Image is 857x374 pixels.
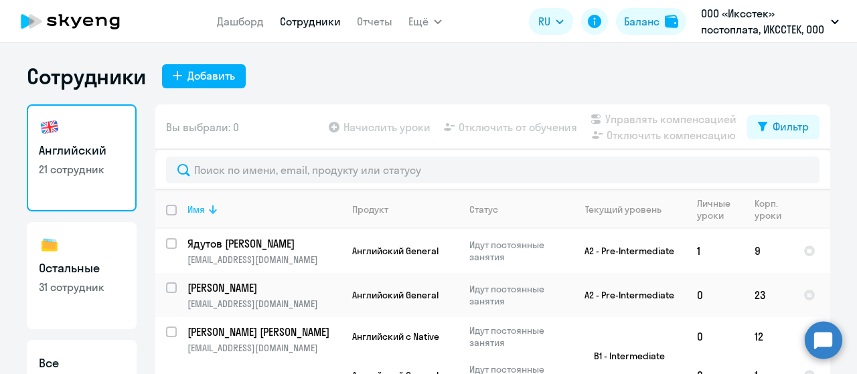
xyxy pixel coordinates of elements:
[469,239,561,263] p: Идут постоянные занятия
[562,273,686,317] td: A2 - Pre-Intermediate
[755,197,792,221] div: Корп. уроки
[697,197,743,221] div: Личные уроки
[572,203,686,215] div: Текущий уровень
[187,324,341,339] a: [PERSON_NAME] [PERSON_NAME]
[280,15,341,28] a: Сотрудники
[187,203,205,215] div: Имя
[585,203,661,215] div: Текущий уровень
[357,15,392,28] a: Отчеты
[562,229,686,273] td: A2 - Pre-Intermediate
[27,222,137,329] a: Остальные31 сотрудник
[217,15,264,28] a: Дашборд
[187,68,235,84] div: Добавить
[686,317,744,356] td: 0
[187,236,339,251] p: Ядутов [PERSON_NAME]
[39,116,60,138] img: english
[744,317,793,356] td: 12
[701,5,826,37] p: ООО «Иксстек» постоплата, ИКССТЕК, ООО
[469,203,498,215] div: Статус
[352,203,388,215] div: Продукт
[744,229,793,273] td: 9
[27,63,146,90] h1: Сотрудники
[773,118,809,134] div: Фильтр
[162,64,246,88] button: Добавить
[744,273,793,317] td: 23
[352,245,439,257] span: Английский General
[694,5,846,37] button: ООО «Иксстек» постоплата, ИКССТЕК, ООО
[27,104,137,211] a: Английский21 сотрудник
[166,119,239,135] span: Вы выбрали: 0
[469,283,561,307] p: Идут постоянные занятия
[187,280,341,295] a: [PERSON_NAME]
[39,142,125,159] h3: Английский
[616,8,686,35] button: Балансbalance
[187,298,341,310] p: [EMAIL_ADDRESS][DOMAIN_NAME]
[187,236,341,251] a: Ядутов [PERSON_NAME]
[665,15,678,28] img: balance
[187,324,339,339] p: [PERSON_NAME] [PERSON_NAME]
[469,324,561,349] p: Идут постоянные занятия
[538,13,550,29] span: RU
[529,8,573,35] button: RU
[686,273,744,317] td: 0
[39,162,125,177] p: 21 сотрудник
[187,342,341,354] p: [EMAIL_ADDRESS][DOMAIN_NAME]
[408,13,428,29] span: Ещё
[352,289,439,301] span: Английский General
[187,254,341,266] p: [EMAIL_ADDRESS][DOMAIN_NAME]
[624,13,659,29] div: Баланс
[39,355,125,372] h3: Все
[747,115,820,139] button: Фильтр
[39,234,60,256] img: others
[686,229,744,273] td: 1
[39,260,125,277] h3: Остальные
[187,280,339,295] p: [PERSON_NAME]
[408,8,442,35] button: Ещё
[187,203,341,215] div: Имя
[166,157,820,183] input: Поиск по имени, email, продукту или статусу
[39,280,125,294] p: 31 сотрудник
[352,331,439,343] span: Английский с Native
